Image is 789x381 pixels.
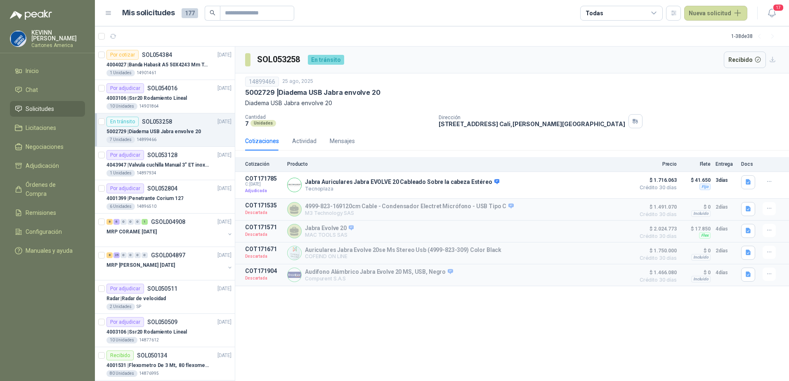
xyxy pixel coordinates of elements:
[26,66,39,75] span: Inicio
[95,47,235,80] a: Por cotizarSOL054384[DATE] 4004027 |Banda Habasit A5 50X4243 Mm Tension -2%1 Unidades14901461
[95,347,235,381] a: RecibidoSOL050134[DATE] 4001531 |Flexometro De 3 Mt, 80 flexometros de 3 m Marca Tajima80 Unidade...
[137,70,156,76] p: 14901461
[245,88,380,97] p: 5002729 | Diadema USB Jabra envolve 20
[716,268,736,278] p: 4 días
[122,7,175,19] h1: Mis solicitudes
[250,120,276,127] div: Unidades
[308,55,344,65] div: En tránsito
[305,232,354,238] p: MAC TOOLS SAS
[135,252,141,258] div: 0
[106,317,144,327] div: Por adjudicar
[635,278,677,282] span: Crédito 30 días
[245,202,282,209] p: COT171535
[10,31,26,47] img: Company Logo
[691,254,711,261] div: Incluido
[217,352,232,360] p: [DATE]
[26,208,56,217] span: Remisiones
[245,187,282,195] p: Adjudicada
[26,227,62,236] span: Configuración
[245,77,279,87] div: 14899466
[439,120,625,127] p: [STREET_ADDRESS] Cali , [PERSON_NAME][GEOGRAPHIC_DATA]
[142,219,148,225] div: 1
[635,246,677,256] span: $ 1.750.000
[217,51,232,59] p: [DATE]
[716,161,736,167] p: Entrega
[716,246,736,256] p: 2 días
[699,183,711,190] div: Fijo
[305,247,501,253] p: Auriculares Jabra Evolve 20se Ms Stereo Usb (4999-823-309) Color Black
[330,136,355,146] div: Mensajes
[10,82,85,98] a: Chat
[106,370,137,377] div: 80 Unidades
[106,203,135,210] div: 6 Unidades
[106,362,209,369] p: 4001531 | Flexometro De 3 Mt, 80 flexometros de 3 m Marca Tajima
[151,219,185,225] p: GSOL004908
[10,224,85,240] a: Configuración
[106,150,144,160] div: Por adjudicar
[245,161,282,167] p: Cotización
[106,219,113,225] div: 8
[106,228,157,236] p: MRP CORAME [DATE]
[245,224,282,230] p: COT171571
[137,170,156,176] p: 14897934
[682,175,711,185] p: $ 41.650
[147,152,177,158] p: SOL053128
[95,314,235,347] a: Por adjudicarSOL050509[DATE] 4003106 |Ssr20 Rodamiento Lineal10 Unidades14877612
[106,117,139,127] div: En tránsito
[635,175,677,185] span: $ 1.716.063
[217,185,232,193] p: [DATE]
[305,253,501,259] p: COFEIND ON LINE
[106,83,144,93] div: Por adjudicar
[305,179,499,186] p: Jabra Auriculares Jabra EVOLVE 20 Cableado Sobre la cabeza Estéreo
[288,246,301,260] img: Company Logo
[139,337,159,343] p: 14877612
[305,268,453,276] p: Audífono Alámbrico Jabra Evolve 20 MS, USB, Negro
[305,275,453,282] p: Compurent S.A.S
[26,142,64,151] span: Negociaciones
[305,203,514,210] p: 4999-823-169120cm Cable - Condensador Electret Micrófono - USB Tipo C
[682,246,711,256] p: $ 0
[106,350,134,360] div: Recibido
[257,53,301,66] h3: SOL053258
[288,268,301,282] img: Company Logo
[120,252,127,258] div: 0
[106,161,209,169] p: 4043947 | Valvula cuchilla Manual 3" ET inox T/LUG
[245,99,779,108] p: Diadema USB Jabra envolve 20
[682,268,711,278] p: $ 0
[106,70,135,76] div: 1 Unidades
[245,120,249,127] p: 7
[106,103,137,110] div: 10 Unidades
[305,210,514,216] p: M3 Technology SAS
[106,128,201,136] p: 5002729 | Diadema USB Jabra envolve 20
[764,6,779,21] button: 17
[691,210,711,217] div: Incluido
[682,224,711,234] p: $ 17.850
[731,30,779,43] div: 1 - 38 de 38
[245,136,279,146] div: Cotizaciones
[10,177,85,202] a: Órdenes de Compra
[106,136,135,143] div: 7 Unidades
[106,61,209,69] p: 4004027 | Banda Habasit A5 50X4243 Mm Tension -2%
[691,276,711,282] div: Incluido
[137,353,167,358] p: SOL050134
[106,284,144,294] div: Por adjudicar
[245,268,282,274] p: COT171904
[305,186,499,192] p: Tecnoplaza
[135,219,141,225] div: 0
[26,246,73,255] span: Manuales y ayuda
[137,203,156,210] p: 14896510
[26,123,56,132] span: Licitaciones
[287,161,631,167] p: Producto
[139,370,159,377] p: 14876995
[10,63,85,79] a: Inicio
[699,232,711,239] div: Flex
[635,185,677,190] span: Crédito 30 días
[245,182,282,187] span: C: [DATE]
[635,212,677,217] span: Crédito 30 días
[106,94,187,102] p: 4003106 | Ssr20 Rodamiento Lineal
[716,175,736,185] p: 3 días
[305,225,354,232] p: Jabra Evolve 20
[142,119,172,125] p: SOL053258
[106,183,144,193] div: Por adjudicar
[95,113,235,147] a: En tránsitoSOL053258[DATE] 5002729 |Diadema USB Jabra envolve 207 Unidades14899466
